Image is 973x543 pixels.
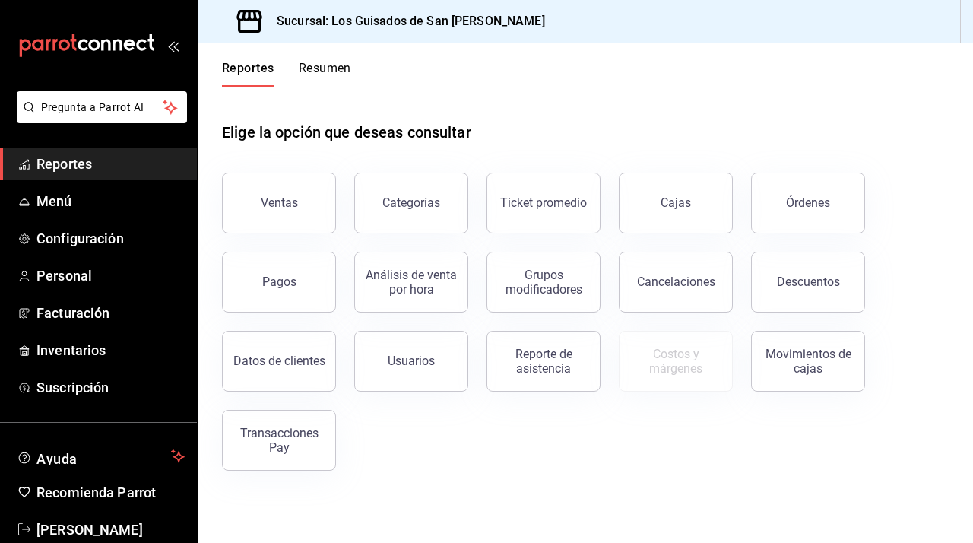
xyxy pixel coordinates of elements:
[222,121,471,144] h1: Elige la opción que deseas consultar
[619,331,733,392] button: Contrata inventarios para ver este reporte
[36,303,185,323] span: Facturación
[36,265,185,286] span: Personal
[364,268,458,297] div: Análisis de venta por hora
[232,426,326,455] div: Transacciones Pay
[17,91,187,123] button: Pregunta a Parrot AI
[382,195,440,210] div: Categorías
[500,195,587,210] div: Ticket promedio
[299,61,351,87] button: Resumen
[36,377,185,398] span: Suscripción
[637,275,715,289] div: Cancelaciones
[786,195,830,210] div: Órdenes
[36,519,185,540] span: [PERSON_NAME]
[354,252,468,313] button: Análisis de venta por hora
[41,100,163,116] span: Pregunta a Parrot AI
[36,228,185,249] span: Configuración
[222,252,336,313] button: Pagos
[486,252,601,313] button: Grupos modificadores
[388,354,435,368] div: Usuarios
[262,275,296,289] div: Pagos
[36,340,185,360] span: Inventarios
[486,173,601,233] button: Ticket promedio
[222,331,336,392] button: Datos de clientes
[661,195,691,210] div: Cajas
[265,12,545,30] h3: Sucursal: Los Guisados de San [PERSON_NAME]
[619,252,733,313] button: Cancelaciones
[222,410,336,471] button: Transacciones Pay
[777,275,840,289] div: Descuentos
[36,482,185,503] span: Recomienda Parrot
[36,191,185,211] span: Menú
[619,173,733,233] button: Cajas
[751,252,865,313] button: Descuentos
[496,268,591,297] div: Grupos modificadores
[222,61,351,87] div: navigation tabs
[751,331,865,392] button: Movimientos de cajas
[496,347,591,376] div: Reporte de asistencia
[222,173,336,233] button: Ventas
[751,173,865,233] button: Órdenes
[354,331,468,392] button: Usuarios
[233,354,325,368] div: Datos de clientes
[36,154,185,174] span: Reportes
[36,447,165,465] span: Ayuda
[486,331,601,392] button: Reporte de asistencia
[11,110,187,126] a: Pregunta a Parrot AI
[629,347,723,376] div: Costos y márgenes
[354,173,468,233] button: Categorías
[261,195,298,210] div: Ventas
[222,61,274,87] button: Reportes
[761,347,855,376] div: Movimientos de cajas
[167,40,179,52] button: open_drawer_menu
